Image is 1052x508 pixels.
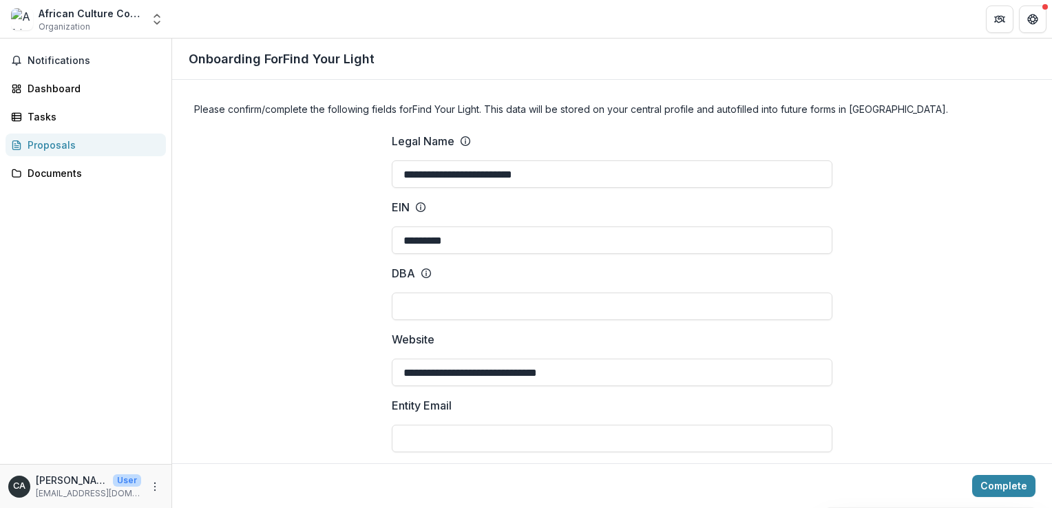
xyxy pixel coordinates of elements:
[39,21,90,33] span: Organization
[13,482,25,491] div: Charles Ahovissi
[392,133,454,149] p: Legal Name
[6,77,166,100] a: Dashboard
[972,475,1035,497] button: Complete
[28,138,155,152] div: Proposals
[36,487,141,500] p: [EMAIL_ADDRESS][DOMAIN_NAME]
[28,109,155,124] div: Tasks
[392,397,452,414] p: Entity Email
[39,6,142,21] div: African Culture Connection
[194,102,1030,116] h4: Please confirm/complete the following fields for Find Your Light . This data will be stored on yo...
[6,105,166,128] a: Tasks
[36,473,107,487] p: [PERSON_NAME]
[28,55,160,67] span: Notifications
[28,166,155,180] div: Documents
[1019,6,1046,33] button: Get Help
[147,6,167,33] button: Open entity switcher
[6,134,166,156] a: Proposals
[147,478,163,495] button: More
[392,331,434,348] p: Website
[986,6,1013,33] button: Partners
[392,265,415,282] p: DBA
[6,162,166,184] a: Documents
[189,50,375,68] p: Onboarding For Find Your Light
[113,474,141,487] p: User
[11,8,33,30] img: African Culture Connection
[28,81,155,96] div: Dashboard
[6,50,166,72] button: Notifications
[392,199,410,215] p: EIN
